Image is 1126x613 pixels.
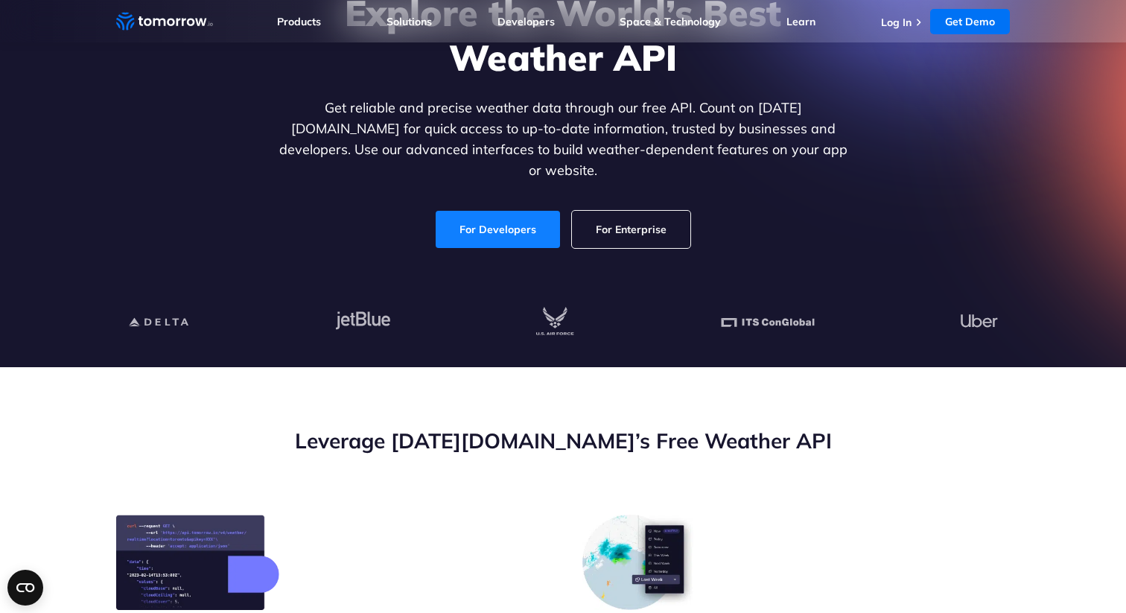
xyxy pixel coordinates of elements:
[436,211,560,248] a: For Developers
[786,15,815,28] a: Learn
[572,211,690,248] a: For Enterprise
[881,16,912,29] a: Log In
[387,15,432,28] a: Solutions
[620,15,721,28] a: Space & Technology
[277,15,321,28] a: Products
[276,98,850,181] p: Get reliable and precise weather data through our free API. Count on [DATE][DOMAIN_NAME] for quic...
[497,15,555,28] a: Developers
[116,10,213,33] a: Home link
[930,9,1010,34] a: Get Demo
[116,427,1010,455] h2: Leverage [DATE][DOMAIN_NAME]’s Free Weather API
[7,570,43,606] button: Open CMP widget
